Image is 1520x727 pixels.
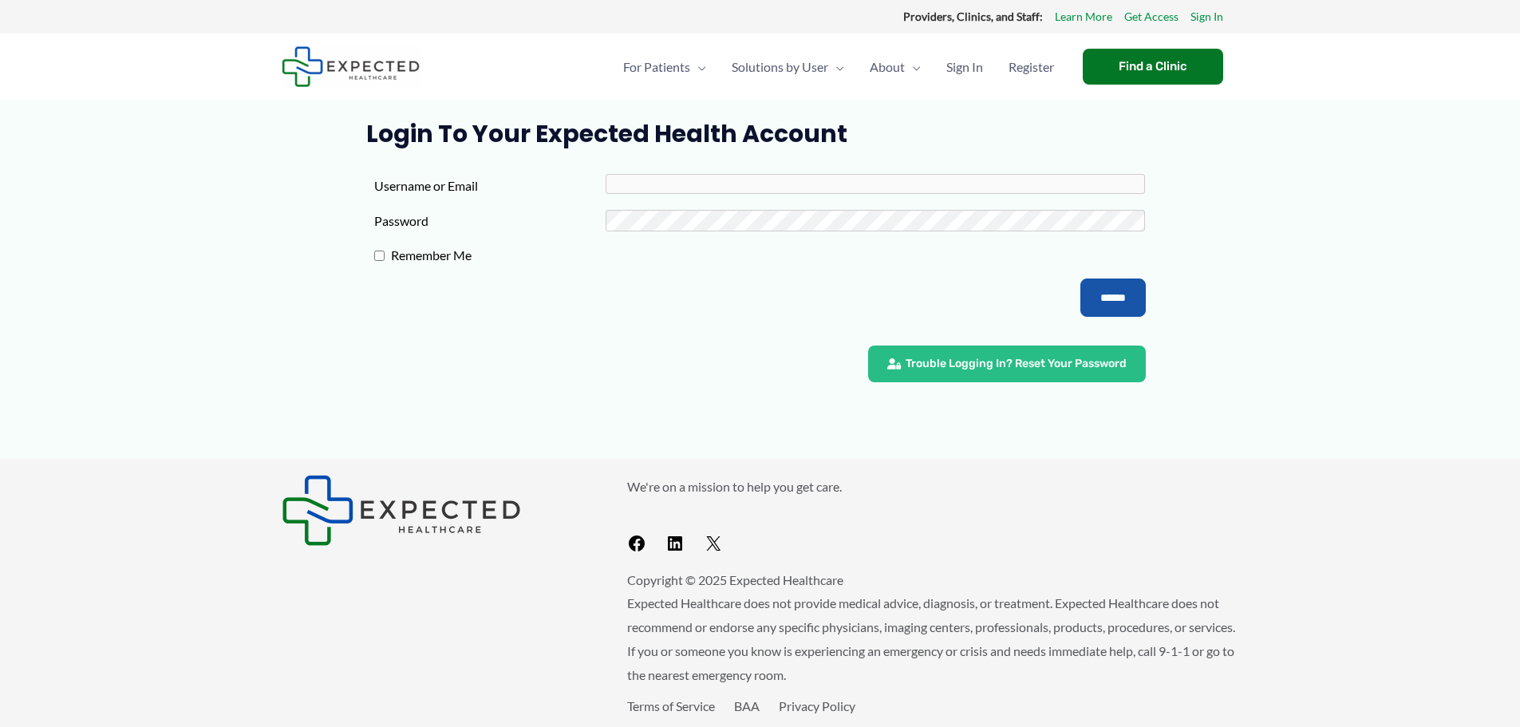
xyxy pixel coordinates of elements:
[903,10,1043,23] strong: Providers, Clinics, and Staff:
[1190,6,1223,27] a: Sign In
[627,698,715,713] a: Terms of Service
[934,39,996,95] a: Sign In
[374,174,606,198] label: Username or Email
[732,39,828,95] span: Solutions by User
[610,39,719,95] a: For PatientsMenu Toggle
[779,698,855,713] a: Privacy Policy
[282,46,420,87] img: Expected Healthcare Logo - side, dark font, small
[366,120,1154,148] h1: Login to Your Expected Health Account
[719,39,857,95] a: Solutions by UserMenu Toggle
[1055,6,1112,27] a: Learn More
[906,358,1127,369] span: Trouble Logging In? Reset Your Password
[690,39,706,95] span: Menu Toggle
[828,39,844,95] span: Menu Toggle
[627,572,843,587] span: Copyright © 2025 Expected Healthcare
[627,475,1239,560] aside: Footer Widget 2
[1083,49,1223,85] a: Find a Clinic
[374,209,606,233] label: Password
[1009,39,1054,95] span: Register
[868,346,1146,382] a: Trouble Logging In? Reset Your Password
[282,475,521,546] img: Expected Healthcare Logo - side, dark font, small
[1124,6,1178,27] a: Get Access
[734,698,760,713] a: BAA
[282,475,587,546] aside: Footer Widget 1
[627,475,1239,499] p: We're on a mission to help you get care.
[610,39,1067,95] nav: Primary Site Navigation
[946,39,983,95] span: Sign In
[996,39,1067,95] a: Register
[385,243,616,267] label: Remember Me
[627,595,1235,682] span: Expected Healthcare does not provide medical advice, diagnosis, or treatment. Expected Healthcare...
[857,39,934,95] a: AboutMenu Toggle
[870,39,905,95] span: About
[905,39,921,95] span: Menu Toggle
[623,39,690,95] span: For Patients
